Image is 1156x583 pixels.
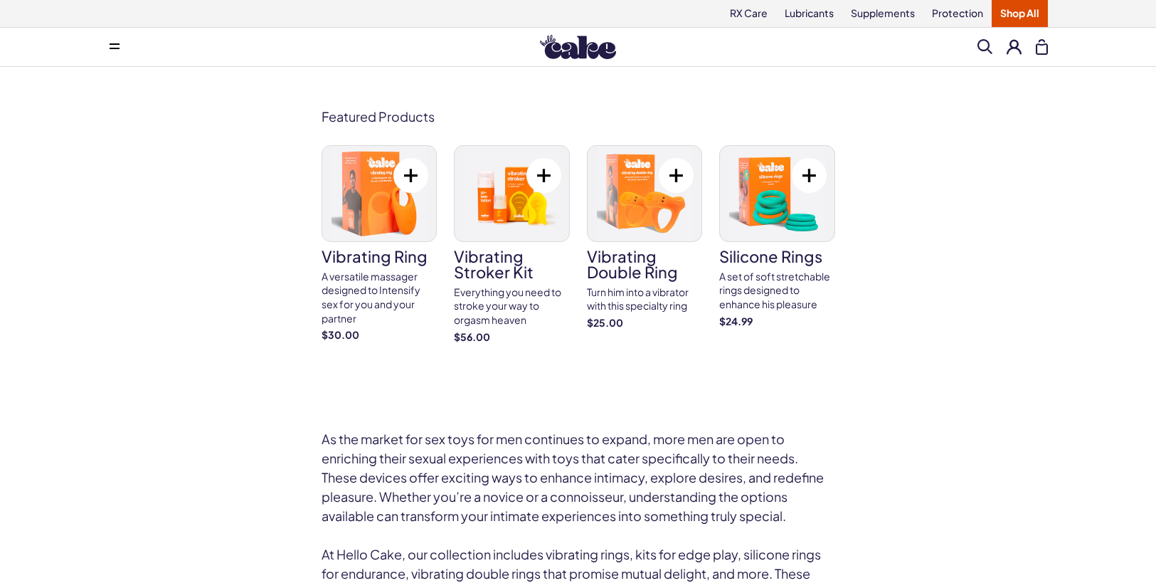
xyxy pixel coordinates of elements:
a: silicone rings silicone rings A set of soft stretchable rings designed to enhance his pleasure $2... [719,145,835,328]
span: As the market for sex toys for men continues to expand, more men are open to enriching their sexu... [322,431,824,524]
h3: silicone rings [719,248,835,264]
img: vibrating ring [322,146,437,241]
div: A set of soft stretchable rings designed to enhance his pleasure [719,270,835,312]
h3: vibrating double ring [587,248,703,280]
div: A versatile massager designed to Intensify sex for you and your partner [322,270,438,325]
div: Everything you need to stroke your way to orgasm heaven [454,285,570,327]
strong: $24.99 [719,315,835,329]
img: Hello Cake [540,35,616,59]
img: silicone rings [720,146,834,241]
div: Turn him into a vibrator with this specialty ring [587,285,703,313]
h3: vibrating ring [322,248,438,264]
h3: vibrating stroker kit [454,248,570,280]
strong: $25.00 [587,316,703,330]
a: vibrating ring vibrating ring A versatile massager designed to Intensify sex for you and your par... [322,145,438,342]
a: vibrating stroker kit vibrating stroker kit Everything you need to stroke your way to orgasm heav... [454,145,570,344]
a: vibrating double ring vibrating double ring Turn him into a vibrator with this specialty ring $25.00 [587,145,703,330]
img: vibrating double ring [588,146,702,241]
img: vibrating stroker kit [455,146,569,241]
strong: $56.00 [454,330,570,345]
strong: $30.00 [322,328,438,342]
